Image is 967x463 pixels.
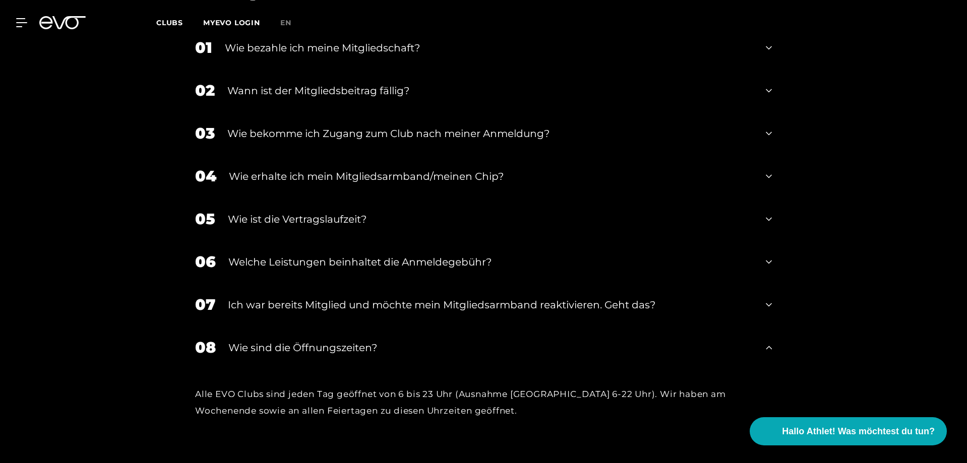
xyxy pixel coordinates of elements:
span: Hallo Athlet! Was möchtest du tun? [782,425,935,438]
div: Wie bezahle ich meine Mitgliedschaft? [225,40,753,55]
div: 05 [195,208,215,230]
a: Clubs [156,18,203,27]
span: en [280,18,291,27]
div: Wann ist der Mitgliedsbeitrag fällig? [227,83,753,98]
div: Wie bekomme ich Zugang zum Club nach meiner Anmeldung? [227,126,753,141]
div: 08 [195,336,216,359]
div: Welche Leistungen beinhaltet die Anmeldegebühr? [228,254,753,270]
button: Hallo Athlet! Was möchtest du tun? [750,417,947,445]
div: Alle EVO Clubs sind jeden Tag geöffnet von 6 bis 23 Uhr (Ausnahme [GEOGRAPHIC_DATA] 6-22 Uhr). Wi... [195,386,772,419]
div: Ich war bereits Mitglied und möchte mein Mitgliedsarmband reaktivieren. Geht das? [228,297,753,312]
span: Clubs [156,18,183,27]
div: 07 [195,293,215,316]
div: Wie erhalte ich mein Mitgliedsarmband/meinen Chip? [229,169,753,184]
a: MYEVO LOGIN [203,18,260,27]
div: 06 [195,250,216,273]
div: 03 [195,122,215,145]
div: Wie ist die Vertragslaufzeit? [228,212,753,227]
a: en [280,17,304,29]
div: 01 [195,36,212,59]
div: 02 [195,79,215,102]
div: 04 [195,165,216,187]
div: Wie sind die Öffnungszeiten? [228,340,753,355]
